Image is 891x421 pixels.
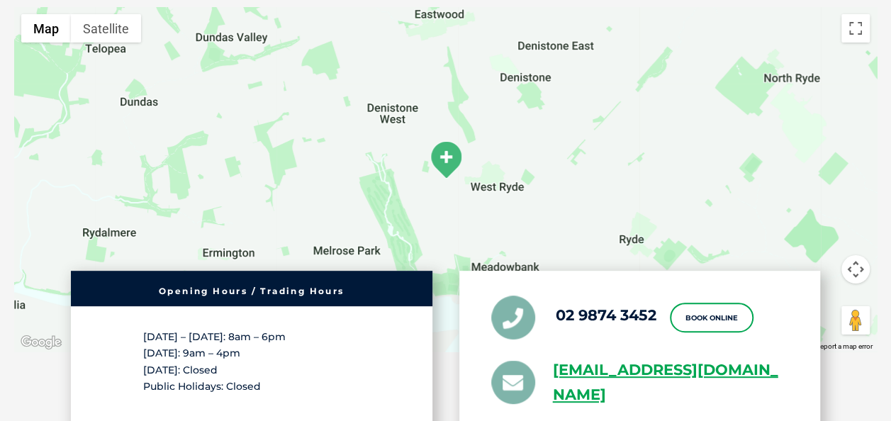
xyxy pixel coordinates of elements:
[78,287,425,296] h6: Opening Hours / Trading Hours
[556,306,656,324] a: 02 9874 3452
[21,14,71,43] button: Show street map
[670,303,753,332] a: Book Online
[71,14,141,43] button: Show satellite imagery
[841,255,870,284] button: Map camera controls
[143,329,360,395] p: [DATE] – [DATE]: 8am – 6pm [DATE]: 9am – 4pm [DATE]: Closed Public Holidays: Closed
[841,14,870,43] button: Toggle fullscreen view
[553,358,789,408] a: [EMAIL_ADDRESS][DOMAIN_NAME]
